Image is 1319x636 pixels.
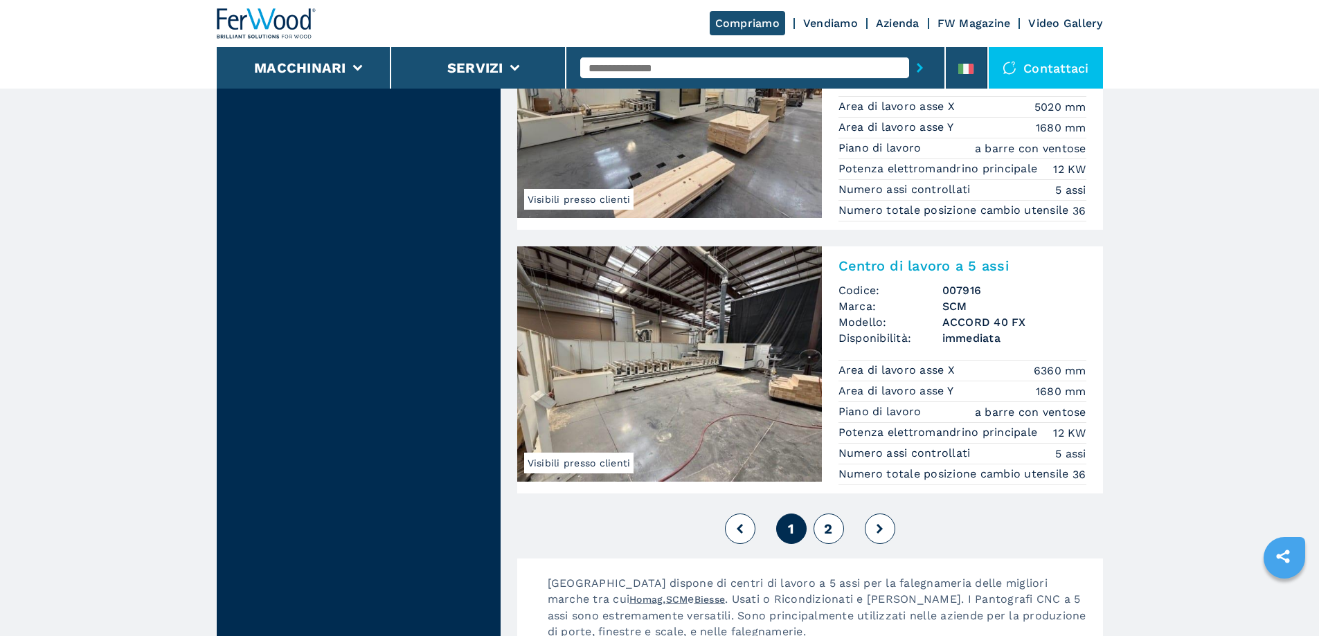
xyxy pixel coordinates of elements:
[937,17,1011,30] a: FW Magazine
[1003,61,1016,75] img: Contattaci
[524,453,634,473] span: Visibili presso clienti
[1053,425,1086,441] em: 12 KW
[1036,120,1086,136] em: 1680 mm
[1036,383,1086,399] em: 1680 mm
[838,425,1041,440] p: Potenza elettromandrino principale
[838,120,958,135] p: Area di lavoro asse Y
[1053,161,1086,177] em: 12 KW
[517,246,1103,493] a: Centro di lavoro a 5 assi SCM ACCORD 40 FXVisibili presso clientiCentro di lavoro a 5 assiCodice:...
[824,520,832,537] span: 2
[1034,363,1086,379] em: 6360 mm
[1073,466,1086,482] em: 36
[989,47,1103,89] div: Contattaci
[814,514,844,544] button: 2
[838,466,1073,482] p: Numero totale posizione cambio utensile
[217,8,316,39] img: Ferwood
[942,282,1086,298] h3: 007916
[788,520,794,537] span: 1
[838,282,942,298] span: Codice:
[838,363,959,378] p: Area di lavoro asse X
[838,383,958,399] p: Area di lavoro asse Y
[838,298,942,314] span: Marca:
[1260,574,1309,626] iframe: Chat
[694,594,726,605] a: Biesse
[942,330,1086,346] span: immediata
[666,594,688,605] a: SCM
[1055,182,1086,198] em: 5 assi
[710,11,785,35] a: Compriamo
[942,314,1086,330] h3: ACCORD 40 FX
[838,182,974,197] p: Numero assi controllati
[975,140,1086,156] em: a barre con ventose
[838,140,925,156] p: Piano di lavoro
[838,314,942,330] span: Modello:
[1028,17,1102,30] a: Video Gallery
[876,17,919,30] a: Azienda
[1055,446,1086,462] em: 5 assi
[254,60,346,76] button: Macchinari
[1266,539,1300,574] a: sharethis
[776,514,807,544] button: 1
[942,298,1086,314] h3: SCM
[909,52,931,84] button: submit-button
[838,161,1041,176] p: Potenza elettromandrino principale
[517,246,822,482] img: Centro di lavoro a 5 assi SCM ACCORD 40 FX
[629,594,663,605] a: Homag
[803,17,858,30] a: Vendiamo
[838,203,1073,218] p: Numero totale posizione cambio utensile
[524,189,634,210] span: Visibili presso clienti
[838,404,925,419] p: Piano di lavoro
[975,404,1086,420] em: a barre con ventose
[838,257,1086,274] h2: Centro di lavoro a 5 assi
[838,99,959,114] p: Area di lavoro asse X
[1034,99,1086,115] em: 5020 mm
[838,446,974,461] p: Numero assi controllati
[838,330,942,346] span: Disponibilità:
[1073,203,1086,219] em: 36
[447,60,503,76] button: Servizi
